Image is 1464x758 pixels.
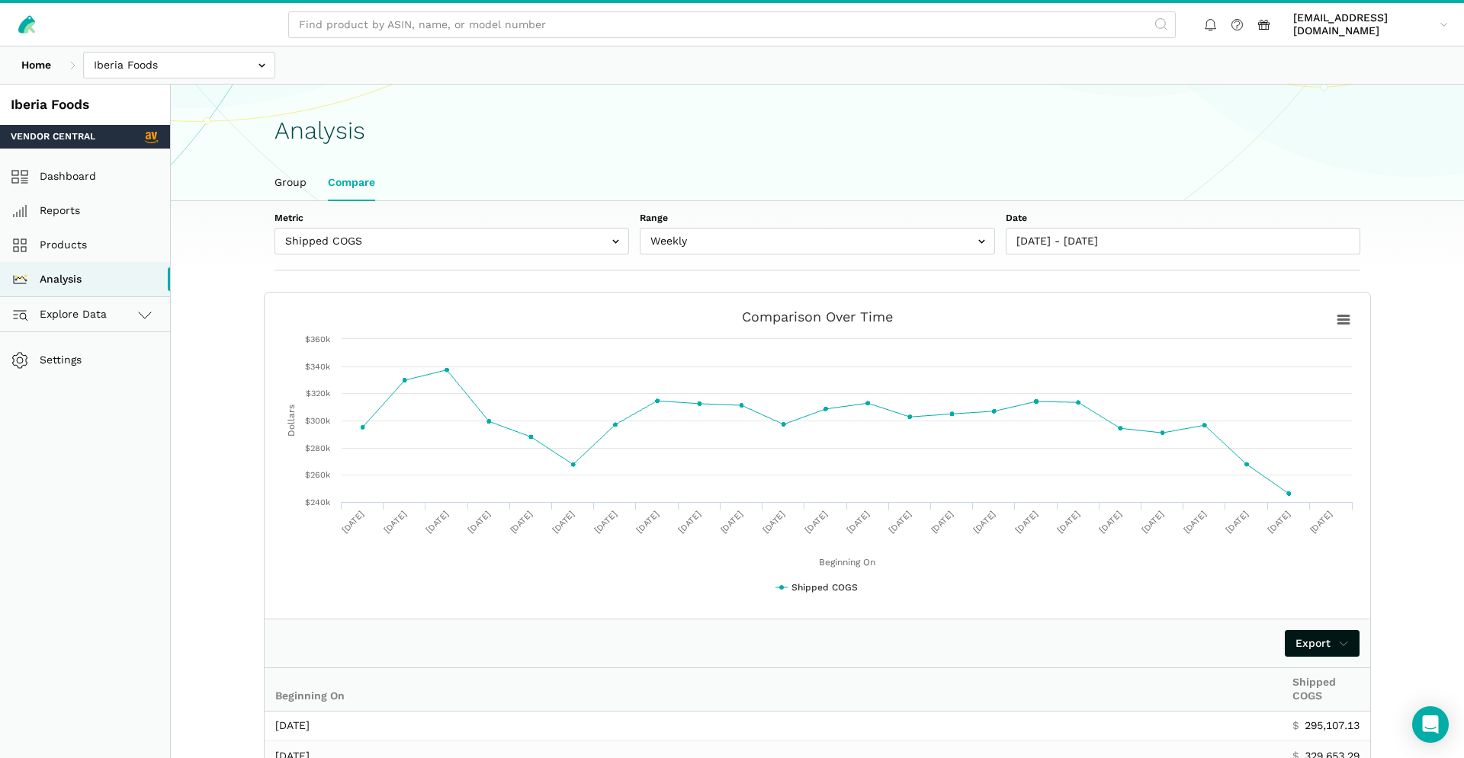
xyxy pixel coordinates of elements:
td: [DATE] [265,712,1282,741]
label: Metric [274,212,629,225]
text: [DATE] [592,509,619,536]
text: [DATE] [929,509,956,536]
text: [DATE] [845,509,872,536]
h1: Analysis [274,117,1360,144]
text: [DATE] [1224,509,1250,536]
text: [DATE] [634,509,661,536]
text: $320k [306,389,330,398]
text: [DATE] [887,509,913,536]
div: Iberia Foods [11,95,159,114]
a: [EMAIL_ADDRESS][DOMAIN_NAME] [1288,8,1453,40]
text: [DATE] [719,509,746,536]
label: Date [1006,212,1360,225]
input: Weekly [640,228,994,254]
th: Shipped COGS [1282,668,1370,712]
div: Open Intercom Messenger [1412,706,1449,743]
tspan: Dollars [286,405,297,437]
text: [DATE] [509,509,535,536]
text: [DATE] [1140,509,1167,536]
text: [DATE] [466,509,493,536]
text: $240k [305,497,330,507]
text: [DATE] [1308,509,1334,536]
text: [DATE] [1182,509,1209,536]
tspan: Beginning On [819,557,875,568]
tspan: Comparison Over Time [742,309,893,325]
th: Beginning On [265,668,1282,712]
text: [DATE] [676,509,703,536]
a: Home [11,52,62,78]
text: [DATE] [803,509,830,536]
a: Export [1285,630,1360,657]
text: [DATE] [1097,509,1124,536]
text: $300k [305,416,330,426]
span: Explore Data [16,305,107,324]
text: [DATE] [761,509,788,536]
text: [DATE] [1055,509,1082,536]
span: 295,107.13 [1305,719,1360,733]
text: [DATE] [971,509,998,536]
text: [DATE] [1266,509,1292,536]
text: [DATE] [340,509,367,536]
text: $340k [305,362,330,372]
input: Iberia Foods [83,52,275,78]
text: [DATE] [424,509,451,536]
text: $260k [305,470,330,480]
text: [DATE] [551,509,577,536]
text: $360k [305,334,330,344]
a: Compare [317,165,386,200]
span: [EMAIL_ADDRESS][DOMAIN_NAME] [1293,11,1434,38]
text: $280k [305,443,330,453]
tspan: Shipped COGS [791,582,858,593]
a: Group [264,165,317,200]
span: $ [1292,719,1299,733]
input: Shipped COGS [274,228,629,254]
span: Vendor Central [11,130,95,144]
span: Export [1295,635,1350,651]
text: [DATE] [382,509,409,536]
text: [DATE] [1013,509,1040,536]
label: Range [640,212,994,225]
input: Find product by ASIN, name, or model number [288,11,1176,38]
